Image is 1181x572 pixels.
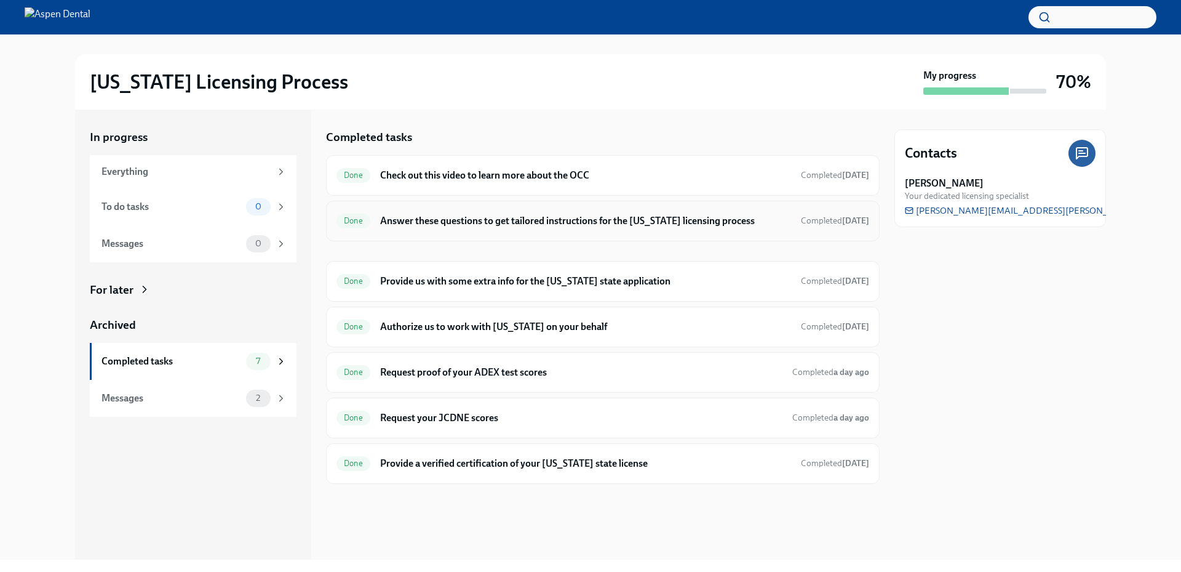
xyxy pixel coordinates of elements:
span: August 18th, 2025 12:14 [792,366,869,378]
a: For later [90,282,296,298]
strong: [DATE] [842,216,869,226]
a: DoneRequest your JCDNE scoresCompleteda day ago [336,408,869,428]
span: Completed [801,216,869,226]
h6: Request your JCDNE scores [380,411,782,425]
a: DoneProvide a verified certification of your [US_STATE] state licenseCompleted[DATE] [336,454,869,473]
h5: Completed tasks [326,129,412,145]
a: Messages2 [90,380,296,417]
span: 0 [248,202,269,211]
strong: [PERSON_NAME] [905,177,984,190]
strong: a day ago [833,367,869,377]
strong: My progress [923,69,976,83]
span: August 14th, 2025 15:02 [801,275,869,287]
span: Done [336,413,370,422]
span: 7 [249,356,268,366]
span: Done [336,216,370,225]
span: Completed [801,276,869,286]
strong: [DATE] [842,276,869,286]
strong: [DATE] [842,170,869,180]
span: Done [336,171,370,180]
div: Messages [101,237,241,251]
div: To do tasks [101,200,241,214]
a: DoneAnswer these questions to get tailored instructions for the [US_STATE] licensing processCompl... [336,211,869,231]
div: Everything [101,165,271,179]
span: August 20th, 2025 10:22 [801,169,869,181]
div: For later [90,282,133,298]
a: DoneProvide us with some extra info for the [US_STATE] state applicationCompleted[DATE] [336,272,869,291]
span: Completed [801,170,869,180]
span: Completed [792,367,869,377]
span: Done [336,459,370,468]
span: Done [336,368,370,377]
strong: a day ago [833,413,869,423]
span: August 20th, 2025 10:18 [801,457,869,469]
div: Completed tasks [101,355,241,368]
h6: Authorize us to work with [US_STATE] on your behalf [380,320,791,334]
span: 0 [248,239,269,248]
a: DoneRequest proof of your ADEX test scoresCompleteda day ago [336,363,869,382]
span: Done [336,276,370,286]
div: Messages [101,392,241,405]
span: August 20th, 2025 10:16 [801,321,869,332]
a: Archived [90,317,296,333]
strong: [DATE] [842,458,869,469]
h3: 70% [1056,71,1091,93]
a: Completed tasks7 [90,343,296,380]
span: August 14th, 2025 14:56 [801,215,869,227]
h4: Contacts [905,144,957,163]
span: August 18th, 2025 12:20 [792,412,869,424]
span: Completed [801,458,869,469]
span: Completed [792,413,869,423]
h6: Provide a verified certification of your [US_STATE] state license [380,457,791,470]
a: Everything [90,155,296,188]
a: DoneAuthorize us to work with [US_STATE] on your behalfCompleted[DATE] [336,317,869,337]
h6: Check out this video to learn more about the OCC [380,169,791,182]
h6: Provide us with some extra info for the [US_STATE] state application [380,275,791,288]
a: DoneCheck out this video to learn more about the OCCCompleted[DATE] [336,166,869,185]
h6: Answer these questions to get tailored instructions for the [US_STATE] licensing process [380,214,791,228]
span: Done [336,322,370,331]
span: Completed [801,321,869,332]
h2: [US_STATE] Licensing Process [90,70,348,94]
h6: Request proof of your ADEX test scores [380,366,782,379]
img: Aspen Dental [25,7,90,27]
span: 2 [249,393,268,403]
strong: [DATE] [842,321,869,332]
span: Your dedicated licensing specialist [905,190,1029,202]
a: In progress [90,129,296,145]
a: Messages0 [90,225,296,262]
a: To do tasks0 [90,188,296,225]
